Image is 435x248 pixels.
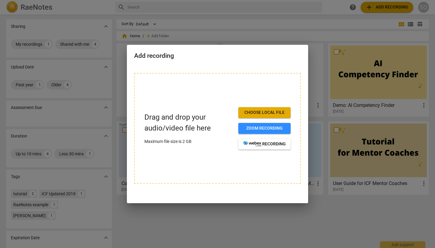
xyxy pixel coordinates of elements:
[144,138,234,145] p: Maximum file size is 2 GB
[243,141,286,147] span: recording
[134,52,301,60] h2: Add recording
[238,123,291,134] button: Zoom recording
[238,139,291,150] button: recording
[243,125,286,131] span: Zoom recording
[238,107,291,118] button: Choose local file
[144,112,234,133] p: Drag and drop your audio/video file here
[243,110,286,116] span: Choose local file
